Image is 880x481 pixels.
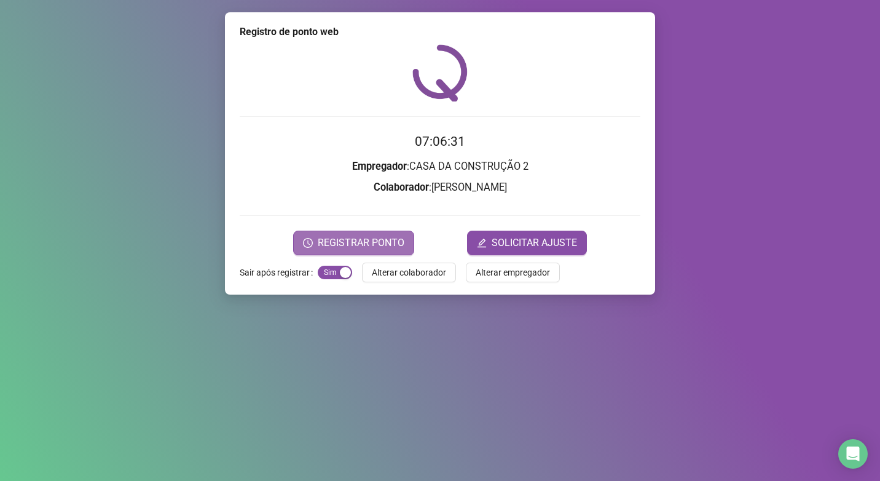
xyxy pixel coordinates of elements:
[838,439,868,469] div: Open Intercom Messenger
[466,263,560,282] button: Alterar empregador
[240,25,640,39] div: Registro de ponto web
[372,266,446,279] span: Alterar colaborador
[362,263,456,282] button: Alterar colaborador
[240,263,318,282] label: Sair após registrar
[303,238,313,248] span: clock-circle
[318,236,404,250] span: REGISTRAR PONTO
[374,181,429,193] strong: Colaborador
[492,236,577,250] span: SOLICITAR AJUSTE
[352,161,407,172] strong: Empregador
[240,159,640,175] h3: : CASA DA CONSTRUÇÃO 2
[467,231,587,255] button: editSOLICITAR AJUSTE
[476,266,550,279] span: Alterar empregador
[412,44,468,101] img: QRPoint
[477,238,487,248] span: edit
[415,134,465,149] time: 07:06:31
[293,231,414,255] button: REGISTRAR PONTO
[240,180,640,196] h3: : [PERSON_NAME]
